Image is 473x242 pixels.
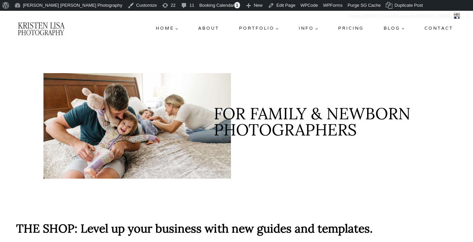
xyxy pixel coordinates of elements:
[236,22,282,34] a: Portfolio
[299,25,318,32] span: Info
[296,22,321,34] a: Info
[214,105,430,138] h2: For Family & Newborn Photographers
[381,22,407,34] a: Blog
[43,73,231,179] img: A family of four playing together on the bed while being photographed by a family photograher
[17,21,65,36] img: Kristen Lisa Photography
[422,22,456,34] a: Contact
[363,13,452,19] span: [PERSON_NAME].masato.[PERSON_NAME]
[156,25,178,32] span: Home
[153,22,181,34] a: Home
[346,11,463,22] a: Howdy,
[196,22,222,34] a: About
[335,22,366,34] a: Pricing
[384,25,405,32] span: Blog
[234,2,240,8] span: 1
[239,25,279,32] span: Portfolio
[16,221,373,236] strong: THE SHOP: Level up your business with new guides and templates.
[153,22,456,34] nav: Primary Navigation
